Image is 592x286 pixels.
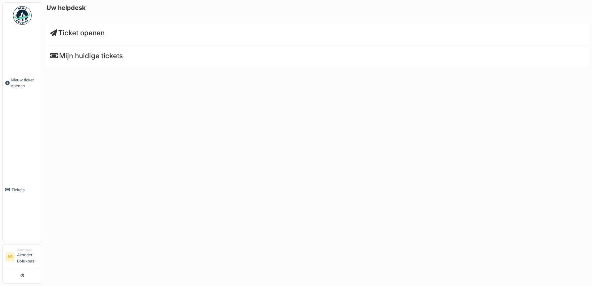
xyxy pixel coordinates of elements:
[3,138,42,242] a: Tickets
[46,4,86,11] h6: Uw helpdesk
[17,247,39,266] li: Alemder Bolukbasi
[50,29,105,37] a: Ticket openen
[17,247,39,252] div: Aanvrager
[13,6,32,25] img: Badge_color-CXgf-gQk.svg
[11,187,39,193] span: Tickets
[3,28,42,138] a: Nieuw ticket openen
[5,252,15,262] li: AB
[50,52,584,60] h4: Mijn huidige tickets
[11,77,39,89] span: Nieuw ticket openen
[5,247,39,268] a: AB AanvragerAlemder Bolukbasi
